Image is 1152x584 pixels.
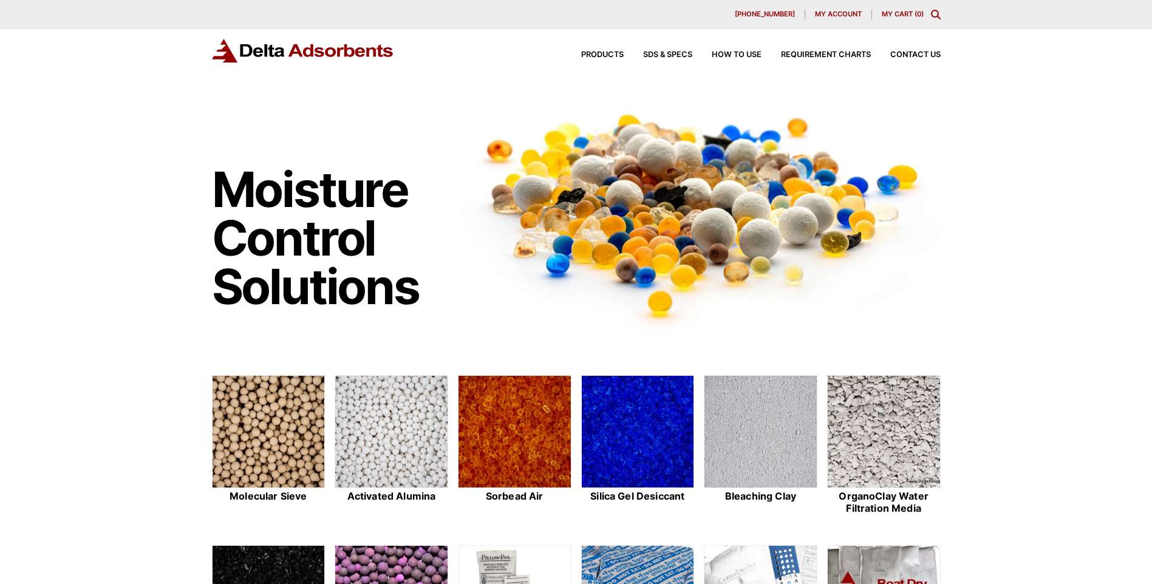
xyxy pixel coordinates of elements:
[335,491,448,502] h2: Activated Alumina
[890,51,941,59] span: Contact Us
[212,375,325,516] a: Molecular Sieve
[704,375,817,516] a: Bleaching Clay
[931,10,941,19] div: Toggle Modal Content
[212,165,446,311] h1: Moisture Control Solutions
[624,51,692,59] a: SDS & SPECS
[735,11,795,18] span: [PHONE_NUMBER]
[815,11,862,18] span: My account
[581,375,695,516] a: Silica Gel Desiccant
[643,51,692,59] span: SDS & SPECS
[827,375,941,516] a: OrganoClay Water Filtration Media
[581,491,695,502] h2: Silica Gel Desiccant
[458,375,571,516] a: Sorbead Air
[762,51,871,59] a: Requirement Charts
[882,10,924,18] a: My Cart (0)
[827,491,941,514] h2: OrganoClay Water Filtration Media
[581,51,624,59] span: Products
[704,491,817,502] h2: Bleaching Clay
[712,51,762,59] span: How to Use
[917,10,921,18] span: 0
[212,491,325,502] h2: Molecular Sieve
[458,92,941,336] img: Image
[692,51,762,59] a: How to Use
[871,51,941,59] a: Contact Us
[458,491,571,502] h2: Sorbead Air
[212,39,394,63] img: Delta Adsorbents
[725,10,805,19] a: [PHONE_NUMBER]
[805,10,872,19] a: My account
[335,375,448,516] a: Activated Alumina
[562,51,624,59] a: Products
[781,51,871,59] span: Requirement Charts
